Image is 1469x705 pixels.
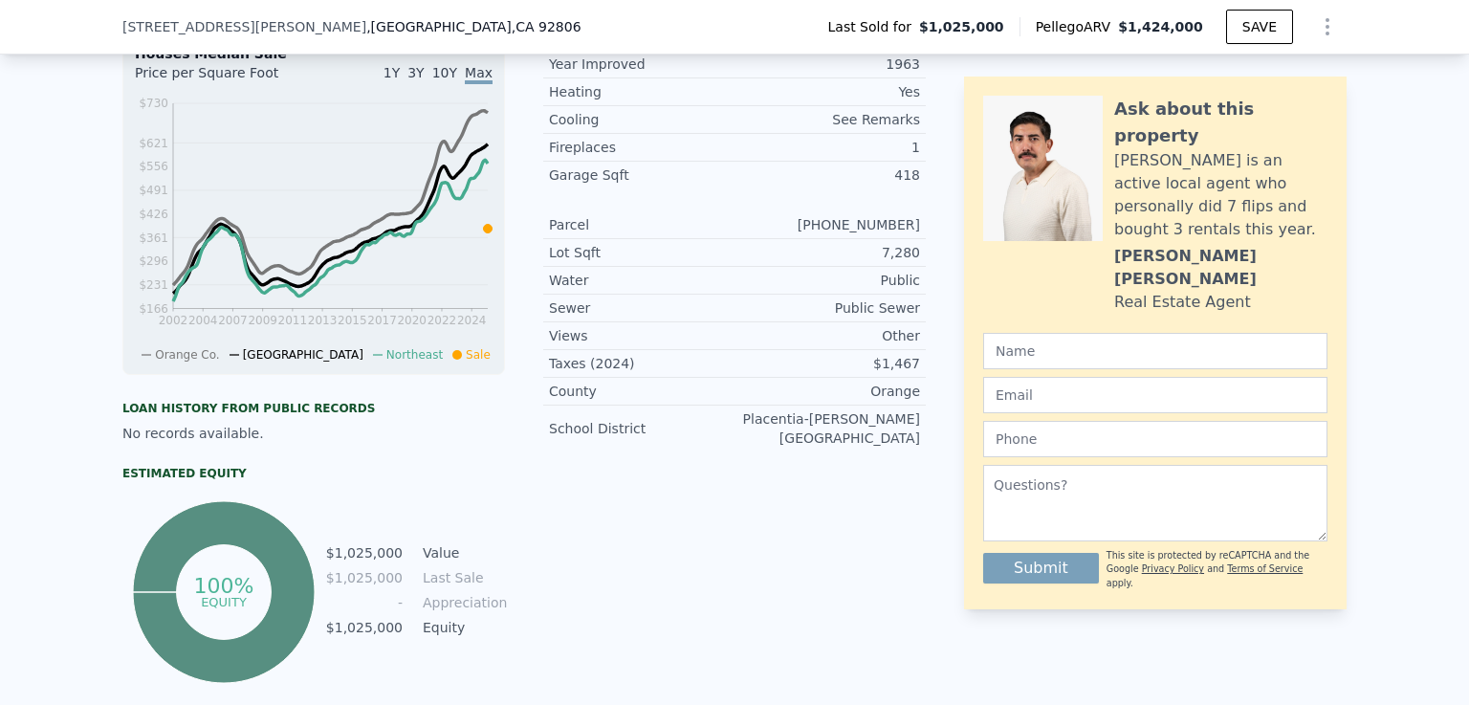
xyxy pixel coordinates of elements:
span: [GEOGRAPHIC_DATA] [243,348,363,362]
button: SAVE [1226,10,1293,44]
td: Equity [419,617,505,638]
div: 1963 [734,55,920,74]
tspan: 2020 [397,314,427,327]
div: Placentia-[PERSON_NAME][GEOGRAPHIC_DATA] [734,409,920,448]
a: Privacy Policy [1142,563,1204,574]
div: Cooling [549,110,734,129]
div: Sewer [549,298,734,318]
span: [STREET_ADDRESS][PERSON_NAME] [122,17,366,36]
span: Last Sold for [828,17,920,36]
td: Last Sale [419,567,505,588]
button: Submit [983,553,1099,584]
div: Year Improved [549,55,734,74]
tspan: 2024 [457,314,487,327]
div: Yes [734,82,920,101]
span: Sale [466,348,491,362]
div: 7,280 [734,243,920,262]
tspan: $166 [139,302,168,316]
div: This site is protected by reCAPTCHA and the Google and apply. [1107,549,1327,590]
div: Orange [734,382,920,401]
tspan: $361 [139,231,168,245]
input: Phone [983,421,1327,457]
tspan: $231 [139,278,168,292]
span: 3Y [407,65,424,80]
span: , CA 92806 [512,19,581,34]
tspan: 2013 [308,314,338,327]
input: Email [983,377,1327,413]
input: Name [983,333,1327,369]
div: [PERSON_NAME] [PERSON_NAME] [1114,245,1327,291]
td: $1,025,000 [325,617,404,638]
div: Fireplaces [549,138,734,157]
div: Real Estate Agent [1114,291,1251,314]
div: [PHONE_NUMBER] [734,215,920,234]
td: $1,025,000 [325,542,404,563]
tspan: $491 [139,184,168,197]
tspan: $296 [139,254,168,268]
tspan: 2015 [338,314,367,327]
span: $1,424,000 [1118,19,1203,34]
div: 418 [734,165,920,185]
div: Parcel [549,215,734,234]
span: 1Y [384,65,400,80]
div: Ask about this property [1114,96,1327,149]
tspan: $426 [139,208,168,221]
div: Taxes (2024) [549,354,734,373]
button: Show Options [1308,8,1347,46]
div: See Remarks [734,110,920,129]
tspan: 2022 [428,314,457,327]
div: [PERSON_NAME] is an active local agent who personally did 7 flips and bought 3 rentals this year. [1114,149,1327,241]
tspan: 2009 [248,314,277,327]
div: School District [549,419,734,438]
div: No records available. [122,424,505,443]
td: $1,025,000 [325,567,404,588]
div: Water [549,271,734,290]
div: 1 [734,138,920,157]
tspan: 2011 [278,314,308,327]
tspan: 2007 [218,314,248,327]
div: $1,467 [734,354,920,373]
tspan: 2004 [188,314,218,327]
div: County [549,382,734,401]
td: - [325,592,404,613]
tspan: 2017 [367,314,397,327]
tspan: equity [201,594,247,608]
div: Public Sewer [734,298,920,318]
a: Terms of Service [1227,563,1303,574]
td: Value [419,542,505,563]
span: $1,025,000 [919,17,1004,36]
span: 10Y [432,65,457,80]
div: Public [734,271,920,290]
div: Loan history from public records [122,401,505,416]
div: Lot Sqft [549,243,734,262]
tspan: $556 [139,160,168,173]
span: Pellego ARV [1036,17,1119,36]
div: Garage Sqft [549,165,734,185]
span: Max [465,65,493,84]
tspan: $730 [139,97,168,110]
td: Appreciation [419,592,505,613]
span: , [GEOGRAPHIC_DATA] [366,17,581,36]
span: Orange Co. [155,348,219,362]
div: Views [549,326,734,345]
tspan: $621 [139,137,168,150]
div: Price per Square Foot [135,63,314,94]
div: Heating [549,82,734,101]
div: Estimated Equity [122,466,505,481]
tspan: 100% [193,574,253,598]
tspan: 2002 [159,314,188,327]
div: Other [734,326,920,345]
span: Northeast [386,348,443,362]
